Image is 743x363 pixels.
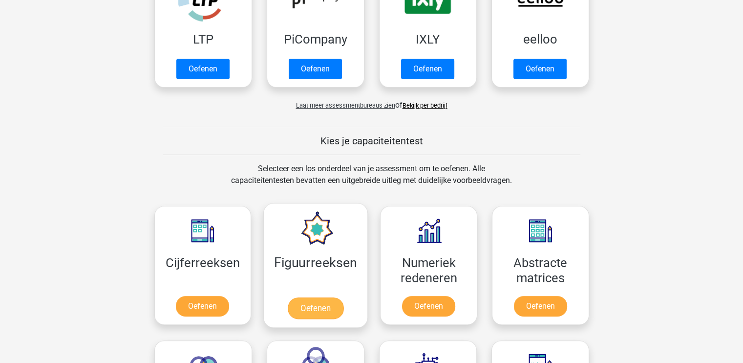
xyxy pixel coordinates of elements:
[289,59,342,79] a: Oefenen
[402,296,455,317] a: Oefenen
[514,296,567,317] a: Oefenen
[513,59,567,79] a: Oefenen
[401,59,454,79] a: Oefenen
[176,59,230,79] a: Oefenen
[288,297,343,319] a: Oefenen
[222,163,521,198] div: Selecteer een los onderdeel van je assessment om te oefenen. Alle capaciteitentesten bevatten een...
[176,296,229,317] a: Oefenen
[163,135,580,147] h5: Kies je capaciteitentest
[403,102,447,109] a: Bekijk per bedrijf
[147,91,596,111] div: of
[296,102,395,109] span: Laat meer assessmentbureaus zien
